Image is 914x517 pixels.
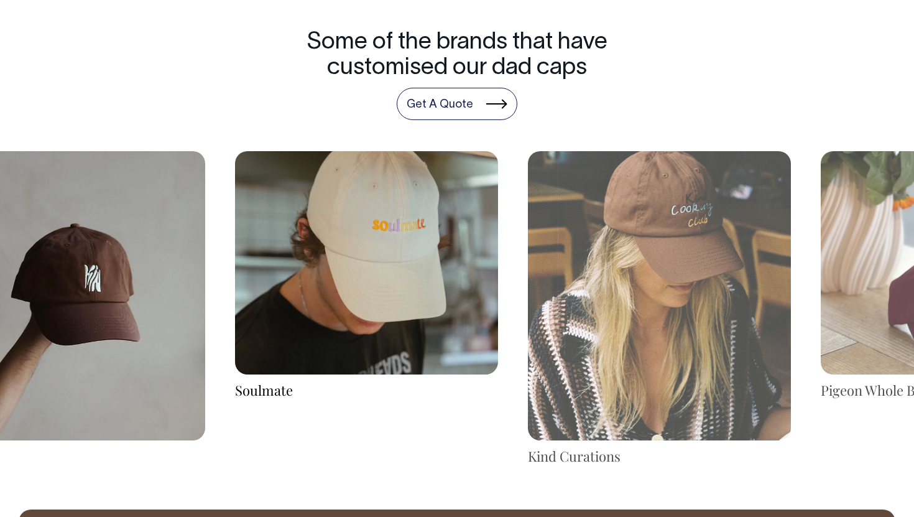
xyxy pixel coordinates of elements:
[294,30,621,82] h4: Some of the brands that have customised our dad caps
[235,151,498,375] img: Soulmate
[235,381,498,400] div: Soulmate
[528,151,791,440] img: Kind Curations
[528,447,791,466] div: Kind Curations
[397,88,517,120] a: Get A Quote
